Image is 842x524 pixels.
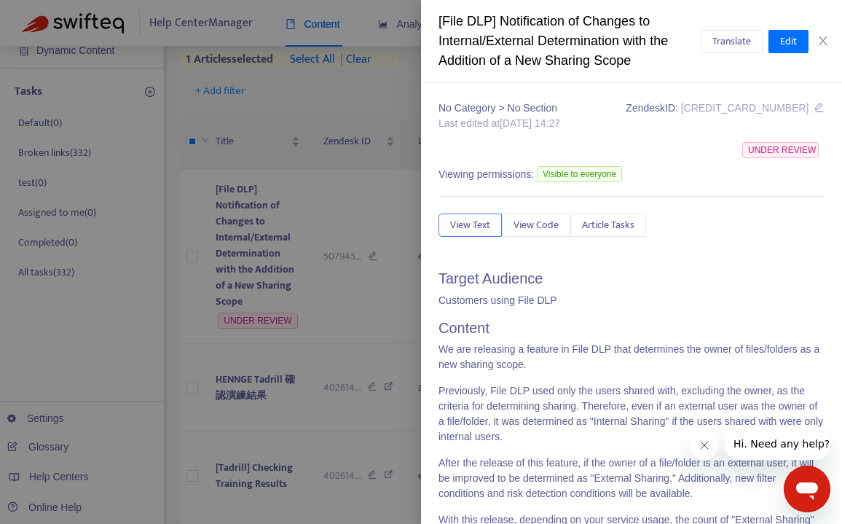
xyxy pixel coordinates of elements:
[813,34,833,48] button: Close
[570,214,646,237] button: Article Tasks
[582,217,634,233] span: Article Tasks
[626,101,825,131] div: Zendesk ID:
[438,214,502,237] button: View Text
[725,428,830,460] iframe: 会社からのメッセージ
[502,214,570,237] button: View Code
[438,116,560,131] div: Last edited at [DATE] 14:27
[438,270,825,287] h2: Target Audience
[514,217,559,233] span: View Code
[438,101,560,116] div: No Category > No Section
[438,12,701,71] div: [File DLP] Notification of Changes to Internal/External Determination with the Addition of a New ...
[438,383,825,445] p: Previously, File DLP used only the users shared with, excluding the owner, as the criteria for de...
[742,142,819,158] span: UNDER REVIEW
[438,167,534,182] span: Viewing permissions:
[438,293,825,308] p: Customers using File DLP
[817,35,829,47] span: close
[780,34,797,50] span: Edit
[438,319,825,337] h2: Content
[438,342,825,372] p: We are releasing a feature in File DLP that determines the owner of files/folders as a new sharin...
[712,34,751,50] span: Translate
[438,455,825,501] p: After the release of this feature, if the owner of a file/folder is an external user, it will be ...
[690,431,719,460] iframe: メッセージを閉じる
[681,102,809,114] span: [CREDIT_CARD_NUMBER]
[701,30,763,53] button: Translate
[768,30,808,53] button: Edit
[784,466,830,512] iframe: メッセージングウィンドウを開くボタン
[450,217,490,233] span: View Text
[537,166,622,182] span: Visible to everyone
